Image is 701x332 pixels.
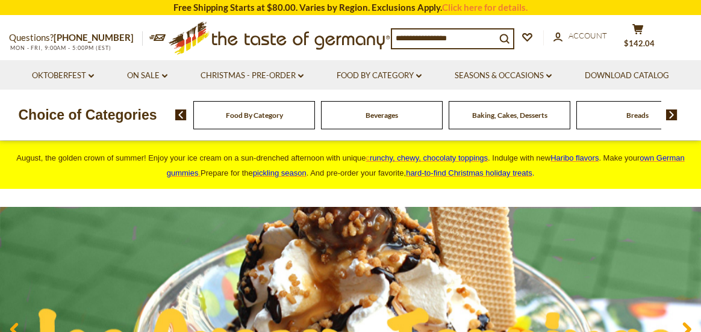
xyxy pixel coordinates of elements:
[569,31,607,40] span: Account
[54,32,134,43] a: [PHONE_NUMBER]
[472,111,547,120] a: Baking, Cakes, Desserts
[366,153,488,162] a: crunchy, chewy, chocolaty toppings
[626,111,649,120] a: Breads
[226,111,283,120] a: Food By Category
[550,153,599,162] a: Haribo flavors
[201,69,304,82] a: Christmas - PRE-ORDER
[585,69,669,82] a: Download Catalog
[553,29,607,43] a: Account
[9,45,111,51] span: MON - FRI, 9:00AM - 5:00PM (EST)
[337,69,422,82] a: Food By Category
[455,69,552,82] a: Seasons & Occasions
[366,111,398,120] a: Beverages
[624,38,655,48] span: $142.04
[9,30,143,46] p: Questions?
[253,168,307,177] a: pickling season
[175,109,187,120] img: previous arrow
[406,168,534,177] span: .
[666,109,678,120] img: next arrow
[442,2,528,13] a: Click here for details.
[32,69,94,82] a: Oktoberfest
[370,153,488,162] span: runchy, chewy, chocolaty toppings
[127,69,167,82] a: On Sale
[16,153,684,177] span: August, the golden crown of summer! Enjoy your ice cream on a sun-drenched afternoon with unique ...
[406,168,532,177] a: hard-to-find Christmas holiday treats
[620,23,656,54] button: $142.04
